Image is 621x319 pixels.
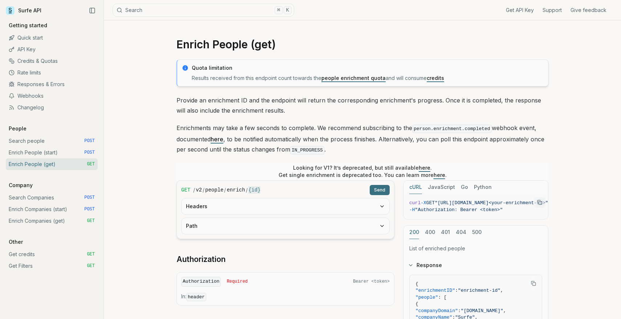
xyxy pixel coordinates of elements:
[461,308,503,314] span: "[DOMAIN_NAME]"
[192,64,544,72] p: Quota limitation
[456,226,466,239] button: 404
[543,7,562,14] a: Support
[409,226,419,239] button: 200
[6,22,50,29] p: Getting started
[181,277,221,287] code: Authorization
[441,226,450,239] button: 401
[415,207,503,213] span: "Authorization: Bearer <token>"
[6,67,98,78] a: Rate limits
[87,161,95,167] span: GET
[224,186,226,194] span: /
[182,218,389,234] button: Path
[6,44,98,55] a: API Key
[275,6,283,14] kbd: ⌘
[181,186,190,194] span: GET
[472,226,482,239] button: 500
[87,251,95,257] span: GET
[6,249,98,260] a: Get credits GET
[458,288,500,293] span: "enrichment-id"
[290,146,324,154] code: IN_PROGRESS
[205,186,223,194] code: people
[87,263,95,269] span: GET
[6,125,29,132] p: People
[284,6,292,14] kbd: K
[176,254,226,265] a: Authorization
[421,200,426,206] span: -X
[6,192,98,203] a: Search Companies POST
[461,181,468,194] button: Go
[415,301,418,307] span: {
[415,295,438,300] span: "people"
[426,200,435,206] span: GET
[6,158,98,170] a: Enrich People (get) GET
[176,123,548,156] p: Enrichments may take a few seconds to complete. We recommend subscribing to the webhook event, do...
[227,279,248,284] span: Required
[419,165,430,171] a: here
[438,295,446,300] span: : [
[6,147,98,158] a: Enrich People (start) POST
[425,226,435,239] button: 400
[506,7,534,14] a: Get API Key
[528,278,539,289] button: Copy Text
[435,200,548,206] span: "[URL][DOMAIN_NAME]<your-enrichment-id>"
[113,4,294,17] button: Search⌘K
[6,135,98,147] a: Search people POST
[6,55,98,67] a: Credits & Quotas
[193,186,195,194] span: /
[474,181,492,194] button: Python
[415,308,458,314] span: "companyDomain"
[415,281,418,287] span: {
[6,5,41,16] a: Surfe API
[176,95,548,116] p: Provide an enrichment ID and the endpoint will return the corresponding enrichment's progress. On...
[6,90,98,102] a: Webhooks
[196,186,202,194] code: v2
[427,75,444,81] a: credits
[409,245,542,252] p: List of enriched people
[353,279,390,284] span: Bearer <token>
[6,215,98,227] a: Enrich Companies (get) GET
[181,293,390,301] p: In:
[227,186,245,194] code: enrich
[6,102,98,113] a: Changelog
[6,203,98,215] a: Enrich Companies (start) POST
[182,198,389,214] button: Headers
[84,138,95,144] span: POST
[500,288,503,293] span: ,
[6,182,36,189] p: Company
[203,186,204,194] span: /
[403,256,548,275] button: Response
[6,32,98,44] a: Quick start
[246,186,248,194] span: /
[84,150,95,156] span: POST
[412,125,492,133] code: person.enrichment.completed
[192,74,544,82] p: Results received from this endpoint count towards the and will consume
[409,181,422,194] button: cURL
[248,186,261,194] code: {id}
[186,293,206,301] code: header
[321,75,386,81] a: people enrichment quota
[84,195,95,201] span: POST
[455,288,458,293] span: :
[534,197,545,208] button: Copy Text
[415,288,455,293] span: "enrichmentID"
[571,7,606,14] a: Give feedback
[409,207,415,213] span: -H
[458,308,461,314] span: :
[6,260,98,272] a: Get Filters GET
[87,5,98,16] button: Collapse Sidebar
[84,206,95,212] span: POST
[434,172,445,178] a: here
[6,78,98,90] a: Responses & Errors
[428,181,455,194] button: JavaScript
[503,308,506,314] span: ,
[211,136,223,143] a: here
[409,200,421,206] span: curl
[176,38,548,51] h1: Enrich People (get)
[370,185,390,195] button: Send
[6,238,26,246] p: Other
[87,218,95,224] span: GET
[279,164,447,179] p: Looking for V1? It’s deprecated, but still available . Get single enrichment is deprecated too. Y...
